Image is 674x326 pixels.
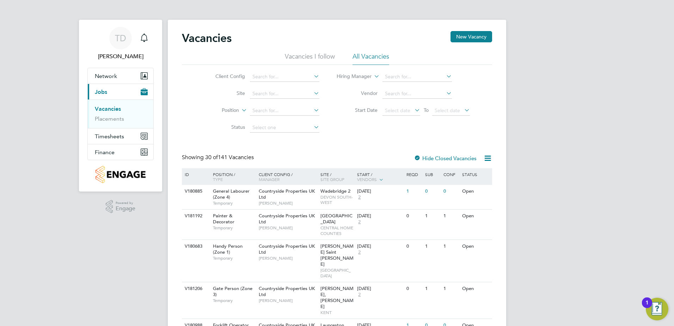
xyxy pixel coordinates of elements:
span: Countryside Properties UK Ltd [259,188,315,200]
a: Placements [95,115,124,122]
div: Open [460,185,491,198]
input: Select one [250,123,319,133]
span: General Labourer (Zone 4) [213,188,250,200]
span: Gate Person (Zone 3) [213,285,252,297]
span: Manager [259,176,280,182]
div: 0 [405,240,423,253]
span: Jobs [95,89,107,95]
label: Hide Closed Vacancies [414,155,477,162]
div: [DATE] [357,243,403,249]
label: Vendor [337,90,378,96]
a: Go to home page [87,166,154,183]
span: [PERSON_NAME], [PERSON_NAME] [320,285,354,309]
span: Select date [385,107,410,114]
div: 1 [423,210,442,223]
span: TD [115,34,126,43]
div: Client Config / [257,168,319,185]
span: 141 Vacancies [205,154,254,161]
a: Vacancies [95,105,121,112]
div: Showing [182,154,255,161]
label: Hiring Manager [331,73,372,80]
span: Handy Person (Zone 1) [213,243,243,255]
span: To [422,105,431,115]
span: Timesheets [95,133,124,140]
div: Open [460,210,491,223]
span: [PERSON_NAME] [259,200,317,206]
label: Status [204,124,245,130]
span: DEVON SOUTH-WEST [320,194,354,205]
div: V181192 [183,210,208,223]
span: Finance [95,149,115,156]
button: Jobs [88,84,153,99]
span: Countryside Properties UK Ltd [259,285,315,297]
h2: Vacancies [182,31,232,45]
span: Temporary [213,225,255,231]
label: Site [204,90,245,96]
div: 0 [405,210,423,223]
div: V180885 [183,185,208,198]
div: 1 [442,282,460,295]
div: 1 [423,240,442,253]
div: Sub [423,168,442,180]
div: 1 [405,185,423,198]
span: 2 [357,249,362,255]
span: Temporary [213,255,255,261]
div: 0 [442,185,460,198]
div: Conf [442,168,460,180]
div: Jobs [88,99,153,128]
input: Search for... [250,106,319,116]
div: [DATE] [357,286,403,292]
div: Start / [355,168,405,186]
span: Vendors [357,176,377,182]
img: countryside-properties-logo-retina.png [96,166,145,183]
div: 1 [423,282,442,295]
span: Temporary [213,298,255,303]
div: ID [183,168,208,180]
li: All Vacancies [353,52,389,65]
div: Open [460,282,491,295]
span: Wadebridge 2 [320,188,350,194]
input: Search for... [382,72,452,82]
span: Select date [435,107,460,114]
span: 30 of [205,154,218,161]
button: Timesheets [88,128,153,144]
span: Countryside Properties UK Ltd [259,243,315,255]
input: Search for... [250,72,319,82]
div: [DATE] [357,188,403,194]
span: Temporary [213,200,255,206]
div: Open [460,240,491,253]
div: 0 [423,185,442,198]
button: New Vacancy [451,31,492,42]
span: Engage [116,206,135,212]
span: [GEOGRAPHIC_DATA] [320,267,354,278]
div: Reqd [405,168,423,180]
a: TD[PERSON_NAME] [87,27,154,61]
div: 1 [442,210,460,223]
span: Tomas Dege [87,52,154,61]
li: Vacancies I follow [285,52,335,65]
div: Status [460,168,491,180]
input: Search for... [250,89,319,99]
span: Painter & Decorator [213,213,234,225]
button: Network [88,68,153,84]
div: [DATE] [357,213,403,219]
div: Position / [208,168,257,185]
span: 2 [357,292,362,298]
button: Open Resource Center, 1 new notification [646,298,668,320]
div: 1 [645,303,649,312]
input: Search for... [382,89,452,99]
div: Site / [319,168,356,185]
span: KENT [320,310,354,315]
span: 2 [357,194,362,200]
span: [PERSON_NAME] Saint [PERSON_NAME] [320,243,354,267]
nav: Main navigation [79,20,162,192]
span: Powered by [116,200,135,206]
span: [PERSON_NAME] [259,255,317,261]
div: 0 [405,282,423,295]
label: Start Date [337,107,378,113]
span: [GEOGRAPHIC_DATA] [320,213,353,225]
span: Network [95,73,117,79]
a: Powered byEngage [106,200,136,213]
span: [PERSON_NAME] [259,298,317,303]
div: V181206 [183,282,208,295]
